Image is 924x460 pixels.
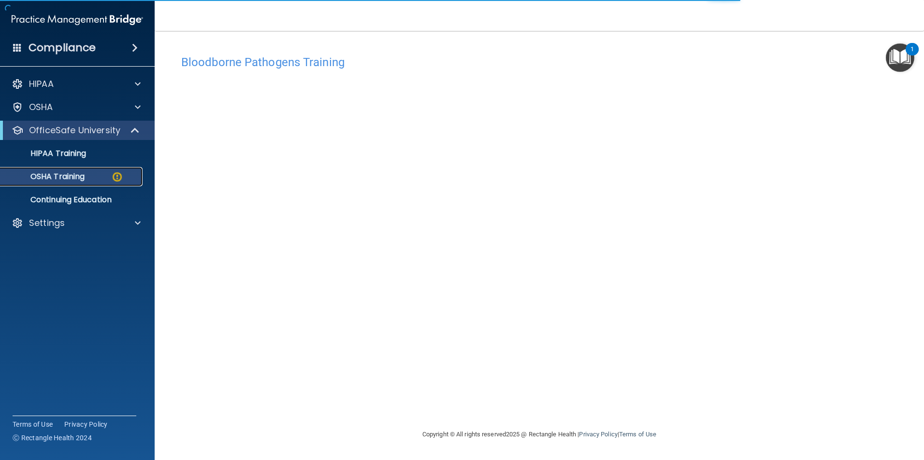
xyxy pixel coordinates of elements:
[13,419,53,429] a: Terms of Use
[181,74,897,371] iframe: bbp
[619,431,656,438] a: Terms of Use
[6,195,138,205] p: Continuing Education
[29,101,53,113] p: OSHA
[12,101,141,113] a: OSHA
[12,217,141,229] a: Settings
[64,419,108,429] a: Privacy Policy
[181,56,897,69] h4: Bloodborne Pathogens Training
[6,149,86,158] p: HIPAA Training
[6,172,85,181] p: OSHA Training
[29,125,120,136] p: OfficeSafe University
[910,49,914,62] div: 1
[29,217,65,229] p: Settings
[29,78,54,90] p: HIPAA
[579,431,617,438] a: Privacy Policy
[12,78,141,90] a: HIPAA
[363,419,716,450] div: Copyright © All rights reserved 2025 @ Rectangle Health | |
[12,10,143,29] img: PMB logo
[111,171,123,183] img: warning-circle.0cc9ac19.png
[29,41,96,55] h4: Compliance
[12,125,140,136] a: OfficeSafe University
[886,43,914,72] button: Open Resource Center, 1 new notification
[13,433,92,443] span: Ⓒ Rectangle Health 2024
